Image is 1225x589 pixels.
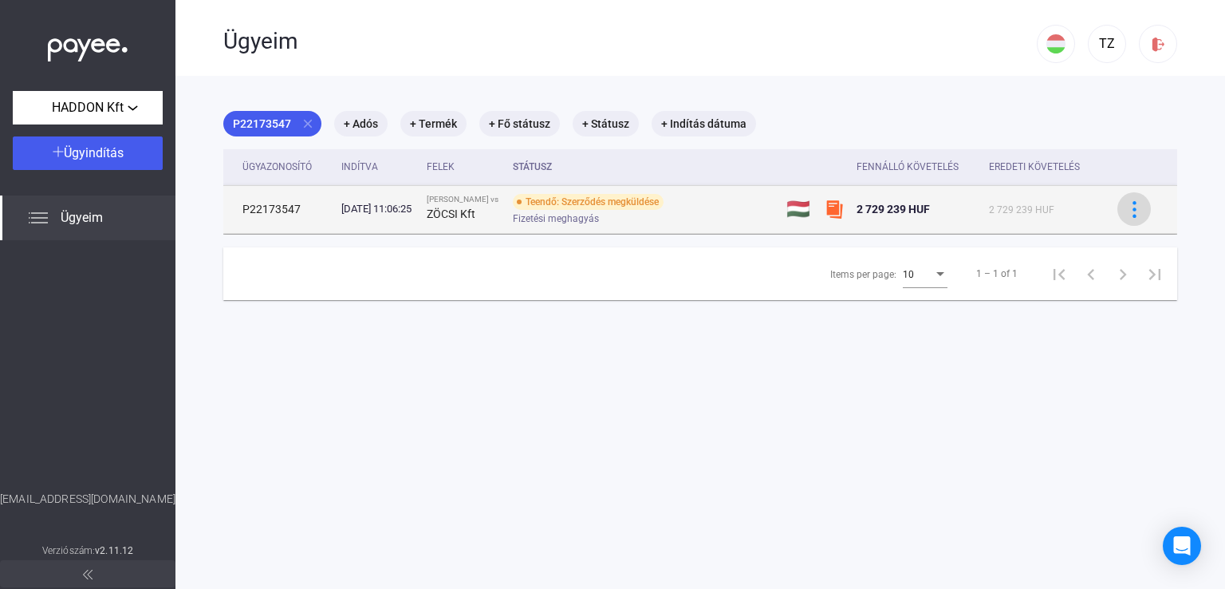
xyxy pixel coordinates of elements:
[825,200,844,219] img: szamlazzhu-mini
[989,157,1080,176] div: Eredeti követelés
[903,264,947,283] mat-select: Items per page:
[989,204,1054,215] span: 2 729 239 HUF
[1046,34,1065,53] img: HU
[95,545,133,556] strong: v2.11.12
[780,185,817,233] td: 🇭🇺
[334,111,388,136] mat-chip: + Adós
[652,111,756,136] mat-chip: + Indítás dátuma
[989,157,1097,176] div: Eredeti követelés
[1139,258,1171,290] button: Last page
[242,157,329,176] div: Ügyazonosító
[52,98,124,117] span: HADDON Kft
[13,91,163,125] button: HADDON Kft
[13,136,163,170] button: Ügyindítás
[857,157,976,176] div: Fennálló követelés
[400,111,467,136] mat-chip: + Termék
[857,203,930,215] span: 2 729 239 HUF
[341,157,378,176] div: Indítva
[1043,258,1075,290] button: First page
[29,208,48,227] img: list.svg
[513,194,664,210] div: Teendő: Szerződés megküldése
[1088,25,1126,63] button: TZ
[53,146,64,157] img: plus-white.svg
[1075,258,1107,290] button: Previous page
[1037,25,1075,63] button: HU
[341,201,414,217] div: [DATE] 11:06:25
[427,208,475,220] strong: ZÖCSI Kft
[301,117,315,131] mat-icon: close
[83,570,93,579] img: arrow-double-left-grey.svg
[427,195,501,204] div: [PERSON_NAME] vs
[506,149,780,185] th: Státusz
[479,111,560,136] mat-chip: + Fő státusz
[1093,34,1121,53] div: TZ
[903,269,914,280] span: 10
[573,111,639,136] mat-chip: + Státusz
[48,30,128,62] img: white-payee-white-dot.svg
[1117,192,1151,226] button: more-blue
[223,28,1037,55] div: Ügyeim
[61,208,103,227] span: Ügyeim
[427,157,501,176] div: Felek
[1107,258,1139,290] button: Next page
[1139,25,1177,63] button: logout-red
[64,145,124,160] span: Ügyindítás
[1163,527,1201,565] div: Open Intercom Messenger
[242,157,312,176] div: Ügyazonosító
[427,157,455,176] div: Felek
[830,265,896,284] div: Items per page:
[223,185,335,233] td: P22173547
[513,209,599,228] span: Fizetési meghagyás
[976,264,1018,283] div: 1 – 1 of 1
[341,157,414,176] div: Indítva
[857,157,959,176] div: Fennálló követelés
[1150,36,1167,53] img: logout-red
[1126,201,1143,218] img: more-blue
[223,111,321,136] mat-chip: P22173547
